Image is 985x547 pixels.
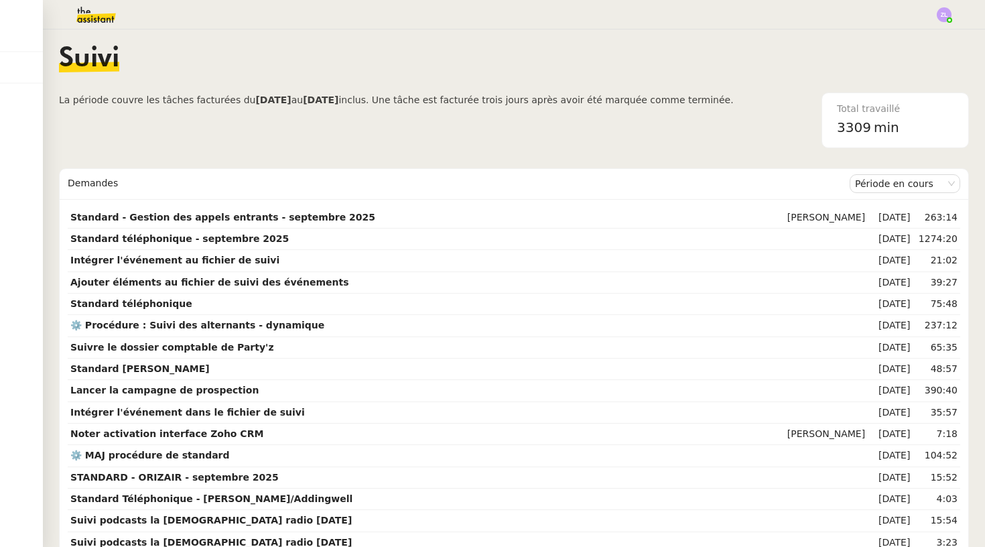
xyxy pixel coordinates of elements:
[70,493,352,504] strong: Standard Téléphonique - [PERSON_NAME]/Addingwell
[873,229,913,250] td: [DATE]
[70,450,230,461] strong: ⚙️ MAJ procédure de standard
[873,272,913,294] td: [DATE]
[855,175,955,192] nz-select-item: Période en cours
[913,380,960,402] td: 390:40
[70,298,192,309] strong: Standard téléphonique
[68,170,850,197] div: Demandes
[913,250,960,271] td: 21:02
[873,467,913,489] td: [DATE]
[873,489,913,510] td: [DATE]
[291,95,303,105] span: au
[874,117,899,139] span: min
[913,445,960,467] td: 104:52
[70,320,324,330] strong: ⚙️ Procédure : Suivi des alternants - dynamique
[785,207,874,229] td: [PERSON_NAME]
[913,272,960,294] td: 39:27
[70,385,259,396] strong: Lancer la campagne de prospection
[873,294,913,315] td: [DATE]
[255,95,291,105] b: [DATE]
[873,250,913,271] td: [DATE]
[873,315,913,337] td: [DATE]
[785,424,874,445] td: [PERSON_NAME]
[873,207,913,229] td: [DATE]
[70,515,352,526] strong: Suivi podcasts la [DEMOGRAPHIC_DATA] radio [DATE]
[59,95,255,105] span: La période couvre les tâches facturées du
[913,489,960,510] td: 4:03
[70,472,279,483] strong: STANDARD - ORIZAIR - septembre 2025
[913,424,960,445] td: 7:18
[303,95,338,105] b: [DATE]
[873,510,913,532] td: [DATE]
[913,294,960,315] td: 75:48
[937,7,951,22] img: svg
[70,363,210,374] strong: Standard [PERSON_NAME]
[338,95,733,105] span: inclus. Une tâche est facturée trois jours après avoir été marquée comme terminée.
[913,467,960,489] td: 15:52
[59,46,119,72] span: Suivi
[913,229,960,250] td: 1274:20
[873,337,913,359] td: [DATE]
[873,445,913,467] td: [DATE]
[837,119,871,135] span: 3309
[70,212,375,223] strong: Standard - Gestion des appels entrants - septembre 2025
[913,402,960,424] td: 35:57
[70,428,263,439] strong: Noter activation interface Zoho CRM
[873,359,913,380] td: [DATE]
[70,407,305,418] strong: Intégrer l'événement dans le fichier de suivi
[70,277,349,288] strong: Ajouter éléments au fichier de suivi des événements
[873,380,913,402] td: [DATE]
[70,233,289,244] strong: Standard téléphonique - septembre 2025
[70,255,279,265] strong: Intégrer l'événement au fichier de suivi
[913,207,960,229] td: 263:14
[873,402,913,424] td: [DATE]
[70,342,274,353] strong: Suivre le dossier comptable de Party'z
[913,359,960,380] td: 48:57
[913,337,960,359] td: 65:35
[913,510,960,532] td: 15:54
[873,424,913,445] td: [DATE]
[913,315,960,337] td: 237:12
[837,101,954,117] div: Total travaillé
